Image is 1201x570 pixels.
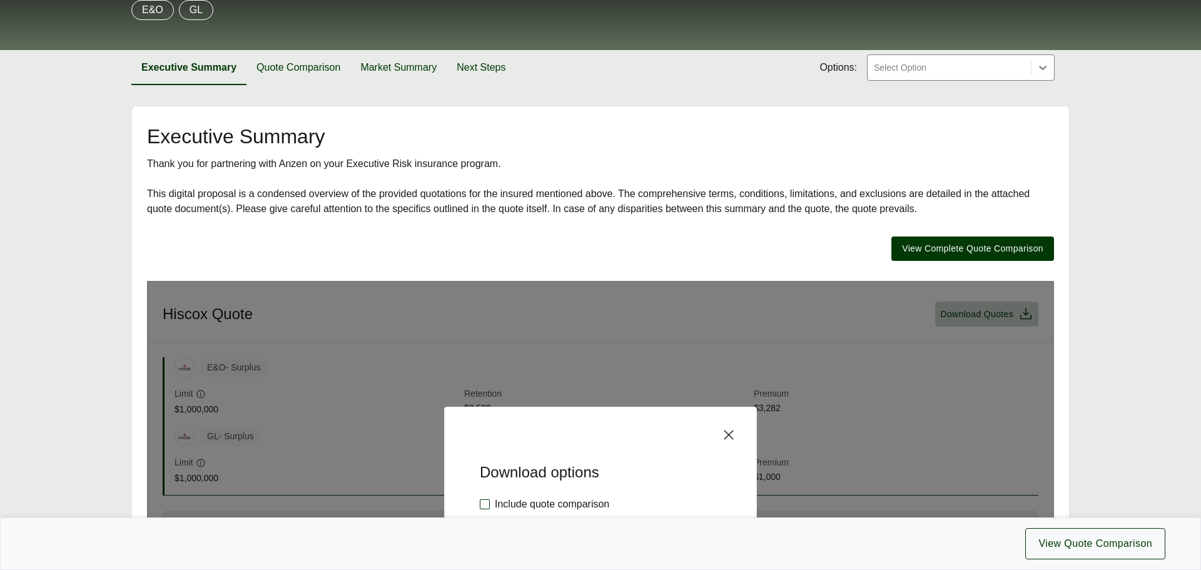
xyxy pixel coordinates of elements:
button: Quote Comparison [246,50,350,85]
span: View Complete Quote Comparison [902,242,1043,255]
span: View Quote Comparison [1038,536,1152,551]
h2: Executive Summary [147,126,1054,146]
span: Options: [819,60,857,75]
button: View Complete Quote Comparison [891,237,1054,261]
button: Next Steps [447,50,515,85]
button: Market Summary [350,50,447,85]
div: Thank you for partnering with Anzen on your Executive Risk insurance program. This digital propos... [147,156,1054,216]
button: View Quote Comparison [1025,528,1165,559]
button: Executive Summary [131,50,246,85]
p: E&O [142,3,163,18]
p: GL [190,3,203,18]
label: Include quote comparison [480,497,609,512]
h5: Download options [465,442,736,482]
